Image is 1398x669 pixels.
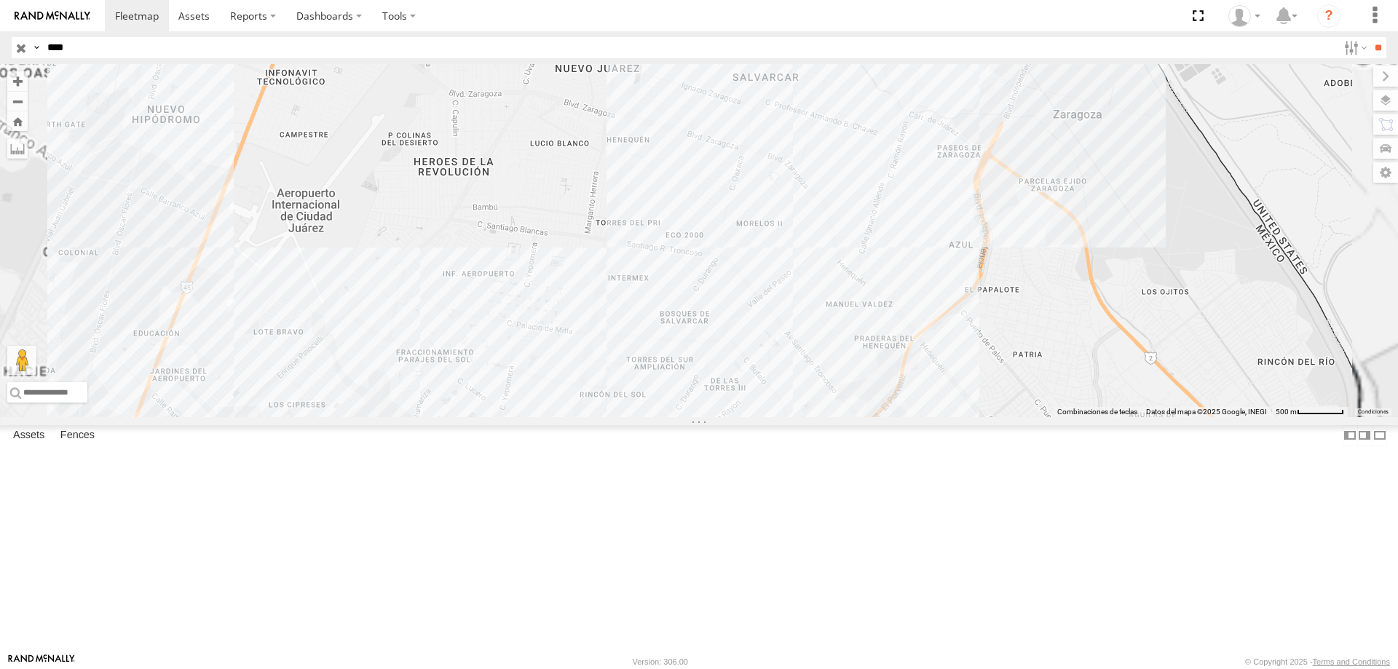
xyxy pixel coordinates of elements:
[7,346,36,375] button: Arrastra el hombrecito naranja al mapa para abrir Street View
[1271,407,1348,417] button: Escala del mapa: 500 m por 61 píxeles
[1317,4,1340,28] i: ?
[1373,425,1387,446] label: Hide Summary Table
[7,91,28,111] button: Zoom out
[53,425,102,446] label: Fences
[1223,5,1265,27] div: MANUEL HERNANDEZ
[7,138,28,159] label: Measure
[8,654,75,669] a: Visit our Website
[31,37,42,58] label: Search Query
[1373,162,1398,183] label: Map Settings
[1313,657,1390,666] a: Terms and Conditions
[1245,657,1390,666] div: © Copyright 2025 -
[1358,409,1389,415] a: Condiciones (se abre en una nueva pestaña)
[6,425,52,446] label: Assets
[1357,425,1372,446] label: Dock Summary Table to the Right
[15,11,90,21] img: rand-logo.svg
[1276,408,1297,416] span: 500 m
[1057,407,1137,417] button: Combinaciones de teclas
[7,71,28,91] button: Zoom in
[1343,425,1357,446] label: Dock Summary Table to the Left
[1146,408,1267,416] span: Datos del mapa ©2025 Google, INEGI
[7,111,28,131] button: Zoom Home
[1338,37,1370,58] label: Search Filter Options
[633,657,688,666] div: Version: 306.00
